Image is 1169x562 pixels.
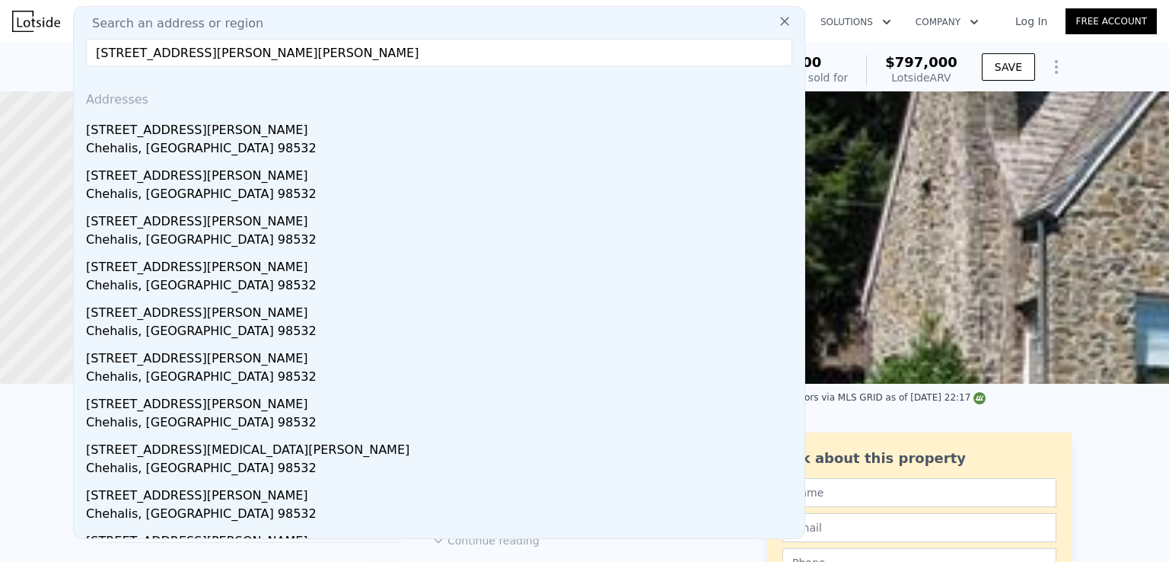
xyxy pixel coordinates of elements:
[982,53,1035,81] button: SAVE
[86,368,798,389] div: Chehalis, [GEOGRAPHIC_DATA] 98532
[86,505,798,526] div: Chehalis, [GEOGRAPHIC_DATA] 98532
[80,78,798,115] div: Addresses
[86,435,798,459] div: [STREET_ADDRESS][MEDICAL_DATA][PERSON_NAME]
[782,513,1056,542] input: Email
[86,276,798,298] div: Chehalis, [GEOGRAPHIC_DATA] 98532
[86,161,798,185] div: [STREET_ADDRESS][PERSON_NAME]
[86,459,798,481] div: Chehalis, [GEOGRAPHIC_DATA] 98532
[973,392,986,404] img: NWMLS Logo
[782,448,1056,469] div: Ask about this property
[86,206,798,231] div: [STREET_ADDRESS][PERSON_NAME]
[432,533,540,548] button: Continue reading
[808,8,903,36] button: Solutions
[885,54,957,70] span: $797,000
[86,322,798,343] div: Chehalis, [GEOGRAPHIC_DATA] 98532
[86,414,798,435] div: Chehalis, [GEOGRAPHIC_DATA] 98532
[1065,8,1157,34] a: Free Account
[86,298,798,322] div: [STREET_ADDRESS][PERSON_NAME]
[86,481,798,505] div: [STREET_ADDRESS][PERSON_NAME]
[86,115,798,139] div: [STREET_ADDRESS][PERSON_NAME]
[885,70,957,85] div: Lotside ARV
[86,39,792,66] input: Enter an address, city, region, neighborhood or zip code
[86,252,798,276] div: [STREET_ADDRESS][PERSON_NAME]
[903,8,991,36] button: Company
[86,185,798,206] div: Chehalis, [GEOGRAPHIC_DATA] 98532
[86,343,798,368] div: [STREET_ADDRESS][PERSON_NAME]
[12,11,60,32] img: Lotside
[86,526,798,551] div: [STREET_ADDRESS][PERSON_NAME]
[782,478,1056,507] input: Name
[80,14,263,33] span: Search an address or region
[997,14,1065,29] a: Log In
[86,231,798,252] div: Chehalis, [GEOGRAPHIC_DATA] 98532
[86,389,798,414] div: [STREET_ADDRESS][PERSON_NAME]
[86,139,798,161] div: Chehalis, [GEOGRAPHIC_DATA] 98532
[1041,52,1072,82] button: Show Options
